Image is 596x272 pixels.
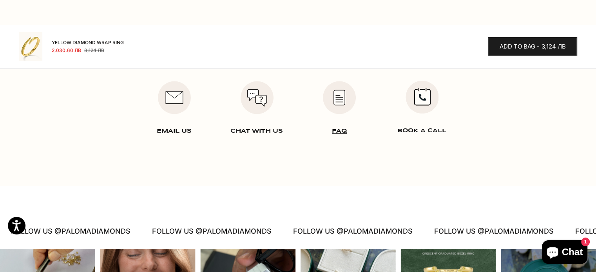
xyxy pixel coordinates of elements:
[5,225,125,237] p: FOLLOW US @PALOMADIAMONDS
[19,32,42,61] img: #YellowGold
[84,47,104,54] compare-at-price: 3,124 лв
[52,47,81,54] sale-price: 2,030.60 лв
[488,37,577,56] button: Add to bag-3,124 лв
[499,42,535,52] span: Add to bag
[147,225,266,237] p: FOLLOW US @PALOMADIAMONDS
[52,39,124,47] span: Yellow Diamond Wrap Ring
[540,240,590,266] inbox-online-store-chat: Shopify online store chat
[542,42,566,52] span: 3,124 лв
[288,225,407,237] p: FOLLOW US @PALOMADIAMONDS
[429,225,548,237] p: FOLLOW US @PALOMADIAMONDS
